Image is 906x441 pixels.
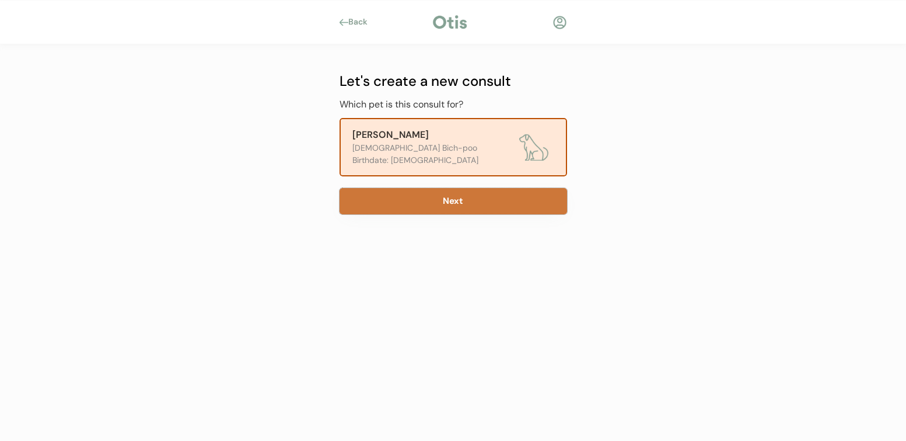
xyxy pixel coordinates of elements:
img: dog.png [519,133,548,162]
button: Next [340,188,567,214]
div: [DEMOGRAPHIC_DATA] Bich-poo [352,142,513,154]
div: Let's create a new consult [340,71,567,92]
div: [PERSON_NAME] [352,128,513,142]
div: Birthdate: [DEMOGRAPHIC_DATA] [352,154,513,166]
div: Back [348,16,375,28]
div: Which pet is this consult for? [340,98,567,112]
